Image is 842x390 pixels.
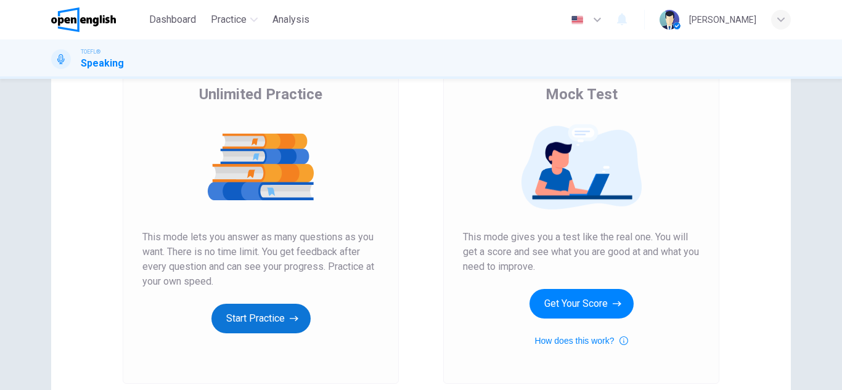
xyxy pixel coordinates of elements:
img: en [570,15,585,25]
span: TOEFL® [81,47,100,56]
img: OpenEnglish logo [51,7,116,32]
button: How does this work? [534,333,627,348]
img: Profile picture [660,10,679,30]
span: This mode lets you answer as many questions as you want. There is no time limit. You get feedback... [142,230,379,289]
button: Analysis [268,9,314,31]
button: Dashboard [144,9,201,31]
button: Practice [206,9,263,31]
span: Dashboard [149,12,196,27]
span: Analysis [272,12,309,27]
h1: Speaking [81,56,124,71]
span: Unlimited Practice [199,84,322,104]
span: This mode gives you a test like the real one. You will get a score and see what you are good at a... [463,230,700,274]
button: Get Your Score [529,289,634,319]
span: Practice [211,12,247,27]
a: OpenEnglish logo [51,7,144,32]
span: Mock Test [546,84,618,104]
button: Start Practice [211,304,311,333]
div: [PERSON_NAME] [689,12,756,27]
